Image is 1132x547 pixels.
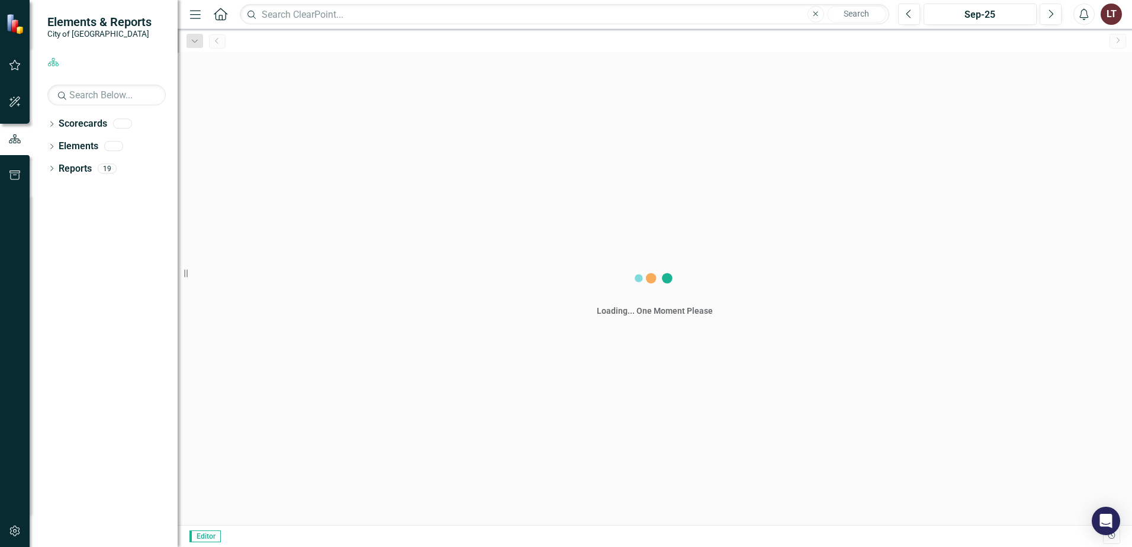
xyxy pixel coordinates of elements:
[47,15,152,29] span: Elements & Reports
[1092,507,1120,535] div: Open Intercom Messenger
[1101,4,1122,25] button: LT
[59,140,98,153] a: Elements
[47,29,152,38] small: City of [GEOGRAPHIC_DATA]
[6,14,27,34] img: ClearPoint Strategy
[59,117,107,131] a: Scorecards
[47,85,166,105] input: Search Below...
[827,6,886,22] button: Search
[189,530,221,542] span: Editor
[928,8,1033,22] div: Sep-25
[844,9,869,18] span: Search
[240,4,889,25] input: Search ClearPoint...
[98,163,117,173] div: 19
[597,305,713,317] div: Loading... One Moment Please
[59,162,92,176] a: Reports
[924,4,1037,25] button: Sep-25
